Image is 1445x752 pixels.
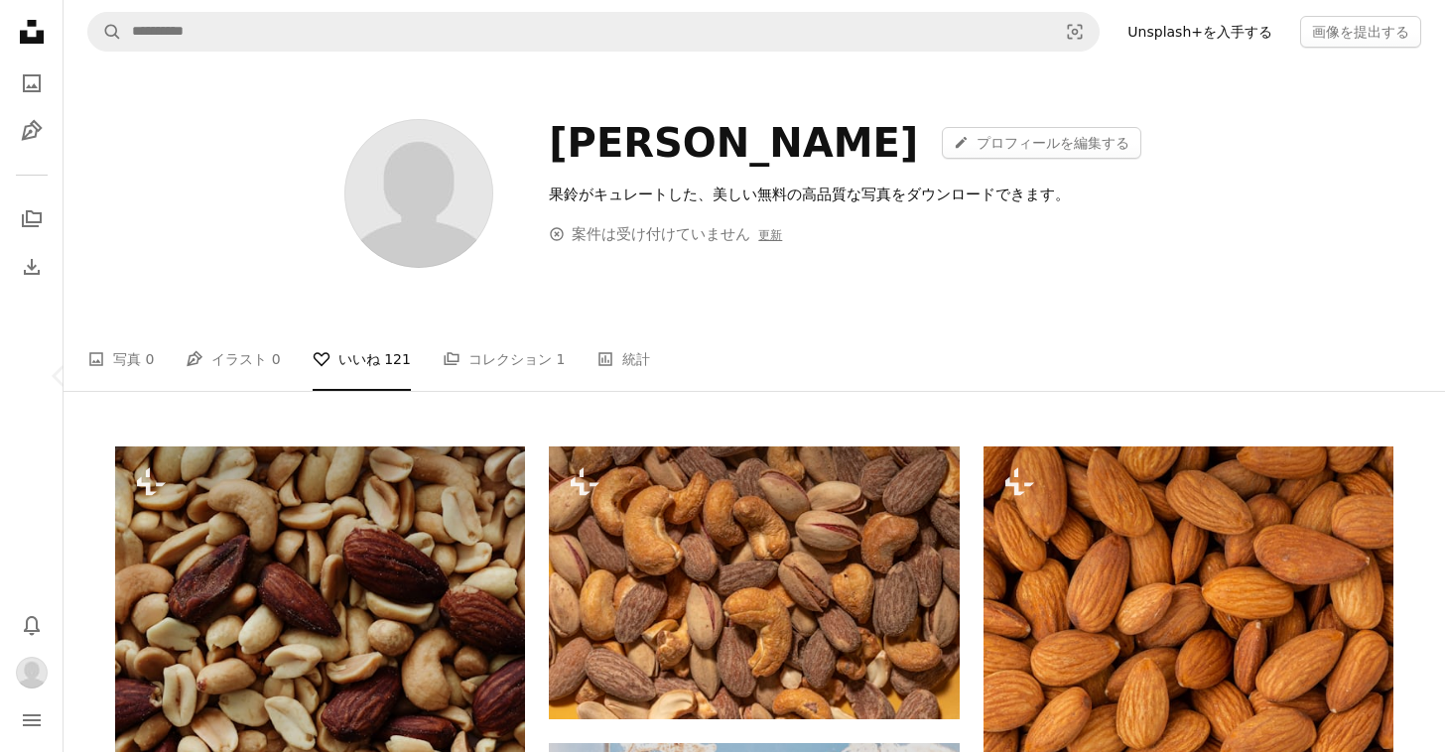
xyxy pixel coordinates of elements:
[1051,13,1099,51] button: ビジュアル検索
[549,222,782,246] div: 案件は受け付けていません
[1116,16,1284,48] a: Unsplash+を入手する
[1326,281,1445,471] a: 次へ
[12,653,52,692] button: プロフィール
[16,657,48,689] img: ユーザー果鈴 本江のアバター
[443,327,565,391] a: コレクション 1
[596,327,650,391] a: 統計
[12,199,52,239] a: コレクション
[12,111,52,151] a: イラスト
[942,127,1141,159] a: プロフィールを編集する
[1300,16,1421,48] button: 画像を提出する
[272,348,281,370] span: 0
[88,13,122,51] button: Unsplashで検索する
[12,247,52,287] a: ダウンロード履歴
[87,12,1100,52] form: サイト内でビジュアルを探す
[145,348,154,370] span: 0
[12,700,52,740] button: メニュー
[556,348,565,370] span: 1
[549,573,959,591] a: テーブルの上に座っているナッツの山
[12,63,52,103] a: 写真
[12,605,52,645] button: 通知
[549,446,959,719] img: テーブルの上に座っているナッツの山
[344,119,493,268] img: ユーザー果鈴 本江のアバター
[87,327,154,391] a: 写真 0
[549,183,1139,206] div: 果鈴がキュレートした、美しい無料の高品質な写真をダウンロードできます。
[549,119,918,167] div: [PERSON_NAME]
[186,327,280,391] a: イラスト 0
[758,228,782,242] a: 更新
